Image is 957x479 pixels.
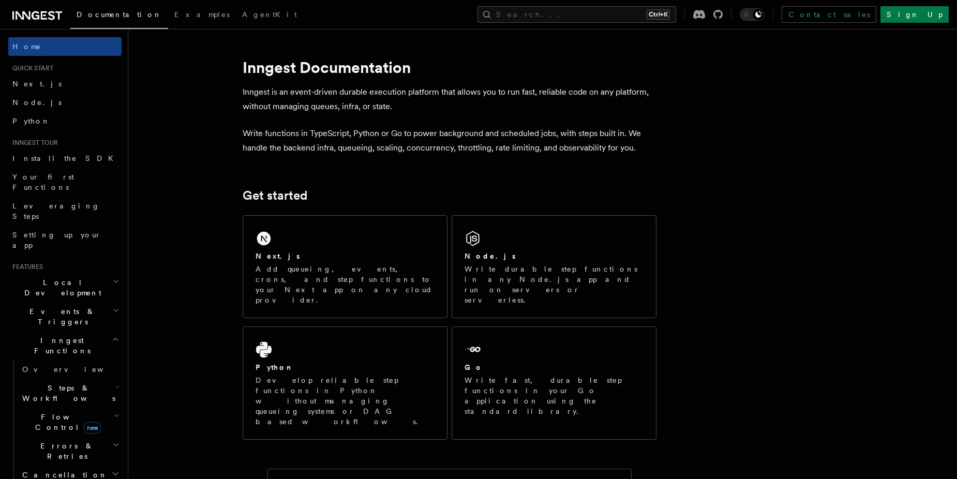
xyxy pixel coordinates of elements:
[8,273,122,302] button: Local Development
[243,215,447,318] a: Next.jsAdd queueing, events, crons, and step functions to your Next app on any cloud provider.
[477,6,676,23] button: Search...Ctrl+K
[18,383,115,403] span: Steps & Workflows
[18,437,122,466] button: Errors & Retries
[243,188,307,203] a: Get started
[12,98,62,107] span: Node.js
[452,215,656,318] a: Node.jsWrite durable step functions in any Node.js app and run on servers or serverless.
[8,74,122,93] a: Next.js
[256,251,300,261] h2: Next.js
[174,10,230,19] span: Examples
[256,362,294,372] h2: Python
[12,231,101,249] span: Setting up your app
[18,441,112,461] span: Errors & Retries
[12,80,62,88] span: Next.js
[8,331,122,360] button: Inngest Functions
[236,3,303,28] a: AgentKit
[256,375,435,427] p: Develop reliable step functions in Python without managing queueing systems or DAG based workflows.
[18,379,122,408] button: Steps & Workflows
[465,375,644,416] p: Write fast, durable step functions in your Go application using the standard library.
[12,202,100,220] span: Leveraging Steps
[8,306,113,327] span: Events & Triggers
[8,168,122,197] a: Your first Functions
[12,173,74,191] span: Your first Functions
[242,10,297,19] span: AgentKit
[70,3,168,29] a: Documentation
[8,302,122,331] button: Events & Triggers
[18,412,114,432] span: Flow Control
[782,6,876,23] a: Contact sales
[8,277,113,298] span: Local Development
[8,335,112,356] span: Inngest Functions
[12,117,50,125] span: Python
[8,263,43,271] span: Features
[256,264,435,305] p: Add queueing, events, crons, and step functions to your Next app on any cloud provider.
[22,365,129,373] span: Overview
[740,8,765,21] button: Toggle dark mode
[465,362,483,372] h2: Go
[8,93,122,112] a: Node.js
[77,10,162,19] span: Documentation
[8,197,122,226] a: Leveraging Steps
[8,149,122,168] a: Install the SDK
[8,37,122,56] a: Home
[243,58,656,77] h1: Inngest Documentation
[12,154,119,162] span: Install the SDK
[452,326,656,440] a: GoWrite fast, durable step functions in your Go application using the standard library.
[880,6,949,23] a: Sign Up
[465,251,516,261] h2: Node.js
[8,112,122,130] a: Python
[243,85,656,114] p: Inngest is an event-driven durable execution platform that allows you to run fast, reliable code ...
[8,226,122,255] a: Setting up your app
[12,41,41,52] span: Home
[8,64,53,72] span: Quick start
[8,139,58,147] span: Inngest tour
[243,126,656,155] p: Write functions in TypeScript, Python or Go to power background and scheduled jobs, with steps bu...
[647,9,670,20] kbd: Ctrl+K
[465,264,644,305] p: Write durable step functions in any Node.js app and run on servers or serverless.
[18,408,122,437] button: Flow Controlnew
[243,326,447,440] a: PythonDevelop reliable step functions in Python without managing queueing systems or DAG based wo...
[168,3,236,28] a: Examples
[18,360,122,379] a: Overview
[84,422,101,433] span: new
